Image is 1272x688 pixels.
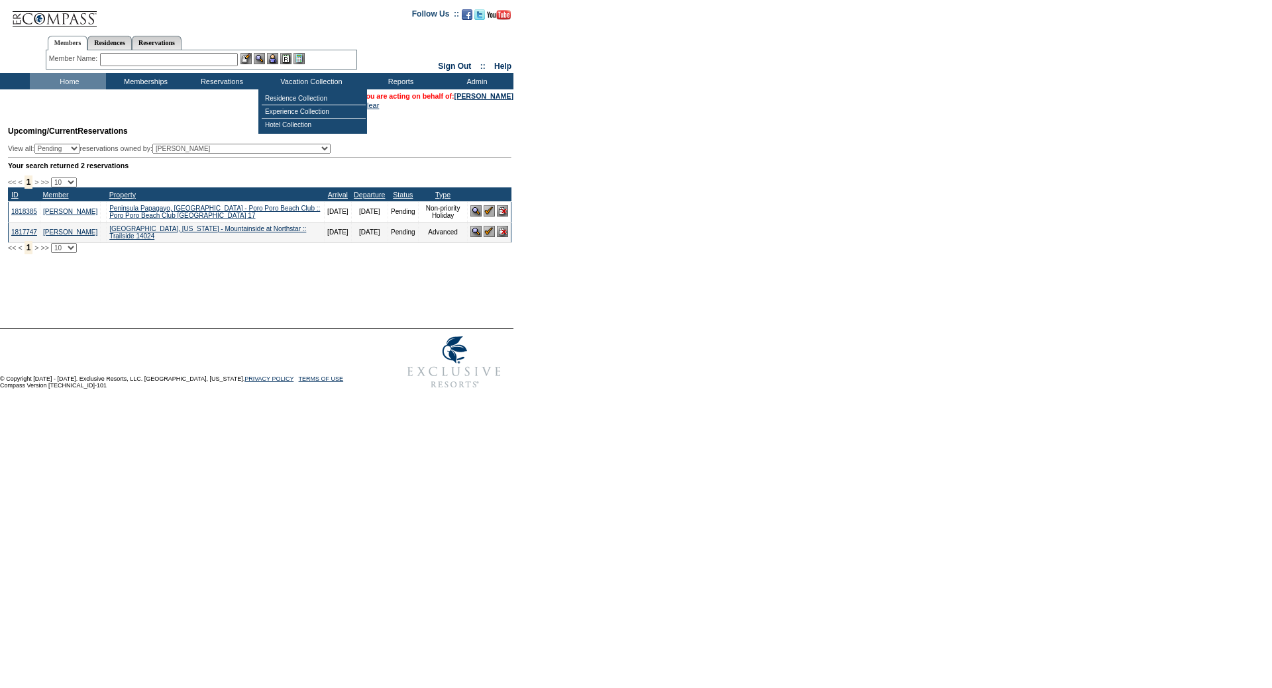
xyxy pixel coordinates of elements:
[293,53,305,64] img: b_calculator.gif
[87,36,132,50] a: Residences
[34,178,38,186] span: >
[325,201,351,222] td: [DATE]
[362,101,379,109] a: Clear
[11,228,37,236] a: 1817747
[18,244,22,252] span: <
[267,53,278,64] img: Impersonate
[299,375,344,382] a: TERMS OF USE
[474,9,485,20] img: Follow us on Twitter
[109,225,306,240] a: [GEOGRAPHIC_DATA], [US_STATE] - Mountainside at Northstar :: Trailside 14024
[34,244,38,252] span: >
[262,92,366,105] td: Residence Collection
[362,92,513,100] span: You are acting on behalf of:
[474,13,485,21] a: Follow us on Twitter
[412,8,459,24] td: Follow Us ::
[325,222,351,242] td: [DATE]
[109,191,136,199] a: Property
[280,53,291,64] img: Reservations
[462,13,472,21] a: Become our fan on Facebook
[48,36,88,50] a: Members
[11,191,19,199] a: ID
[484,226,495,237] img: Confirm Reservation
[435,191,450,199] a: Type
[487,13,511,21] a: Subscribe to our YouTube Channel
[132,36,182,50] a: Reservations
[8,162,511,170] div: Your search returned 2 reservations
[182,73,258,89] td: Reservations
[438,62,471,71] a: Sign Out
[43,208,97,215] a: [PERSON_NAME]
[43,228,97,236] a: [PERSON_NAME]
[497,205,508,217] img: Cancel Reservation
[25,175,33,189] span: 1
[418,222,468,242] td: Advanced
[462,9,472,20] img: Become our fan on Facebook
[395,329,513,395] img: Exclusive Resorts
[42,191,68,199] a: Member
[351,201,388,222] td: [DATE]
[351,222,388,242] td: [DATE]
[437,73,513,89] td: Admin
[49,53,100,64] div: Member Name:
[487,10,511,20] img: Subscribe to our YouTube Channel
[8,126,78,136] span: Upcoming/Current
[470,226,482,237] img: View Reservation
[361,73,437,89] td: Reports
[454,92,513,100] a: [PERSON_NAME]
[240,53,252,64] img: b_edit.gif
[109,205,320,219] a: Peninsula Papagayo, [GEOGRAPHIC_DATA] - Poro Poro Beach Club :: Poro Poro Beach Club [GEOGRAPHIC_...
[393,191,413,199] a: Status
[8,126,128,136] span: Reservations
[418,201,468,222] td: Non-priority Holiday
[106,73,182,89] td: Memberships
[18,178,22,186] span: <
[470,205,482,217] img: View Reservation
[328,191,348,199] a: Arrival
[8,144,337,154] div: View all: reservations owned by:
[388,222,418,242] td: Pending
[484,205,495,217] img: Confirm Reservation
[354,191,385,199] a: Departure
[25,241,33,254] span: 1
[497,226,508,237] img: Cancel Reservation
[480,62,486,71] span: ::
[258,73,361,89] td: Vacation Collection
[8,244,16,252] span: <<
[388,201,418,222] td: Pending
[11,208,37,215] a: 1818385
[40,178,48,186] span: >>
[262,119,366,131] td: Hotel Collection
[262,105,366,119] td: Experience Collection
[8,178,16,186] span: <<
[40,244,48,252] span: >>
[254,53,265,64] img: View
[244,375,293,382] a: PRIVACY POLICY
[494,62,511,71] a: Help
[30,73,106,89] td: Home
